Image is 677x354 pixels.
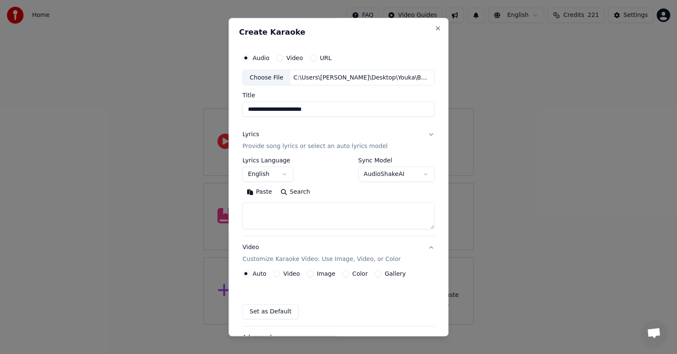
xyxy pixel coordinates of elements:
[283,271,300,277] label: Video
[253,271,267,277] label: Auto
[242,305,299,320] button: Set as Default
[242,255,401,264] p: Customize Karaoke Video: Use Image, Video, or Color
[276,186,314,199] button: Search
[242,93,435,99] label: Title
[352,271,368,277] label: Color
[286,55,303,61] label: Video
[320,55,332,61] label: URL
[242,158,435,236] div: LyricsProvide song lyrics or select an auto lyrics model
[242,271,435,327] div: VideoCustomize Karaoke Video: Use Image, Video, or Color
[358,158,435,164] label: Sync Model
[242,131,259,139] div: Lyrics
[239,28,438,36] h2: Create Karaoke
[243,70,290,85] div: Choose File
[242,186,276,199] button: Paste
[385,271,406,277] label: Gallery
[242,124,435,158] button: LyricsProvide song lyrics or select an auto lyrics model
[242,143,388,151] p: Provide song lyrics or select an auto lyrics model
[242,244,401,264] div: Video
[242,327,435,349] button: Advanced
[317,271,336,277] label: Image
[253,55,270,61] label: Audio
[290,74,434,82] div: C:\Users\[PERSON_NAME]\Desktop\Youka\Backseat [PERSON_NAME] - Prove It.mp3
[242,237,435,271] button: VideoCustomize Karaoke Video: Use Image, Video, or Color
[242,158,293,164] label: Lyrics Language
